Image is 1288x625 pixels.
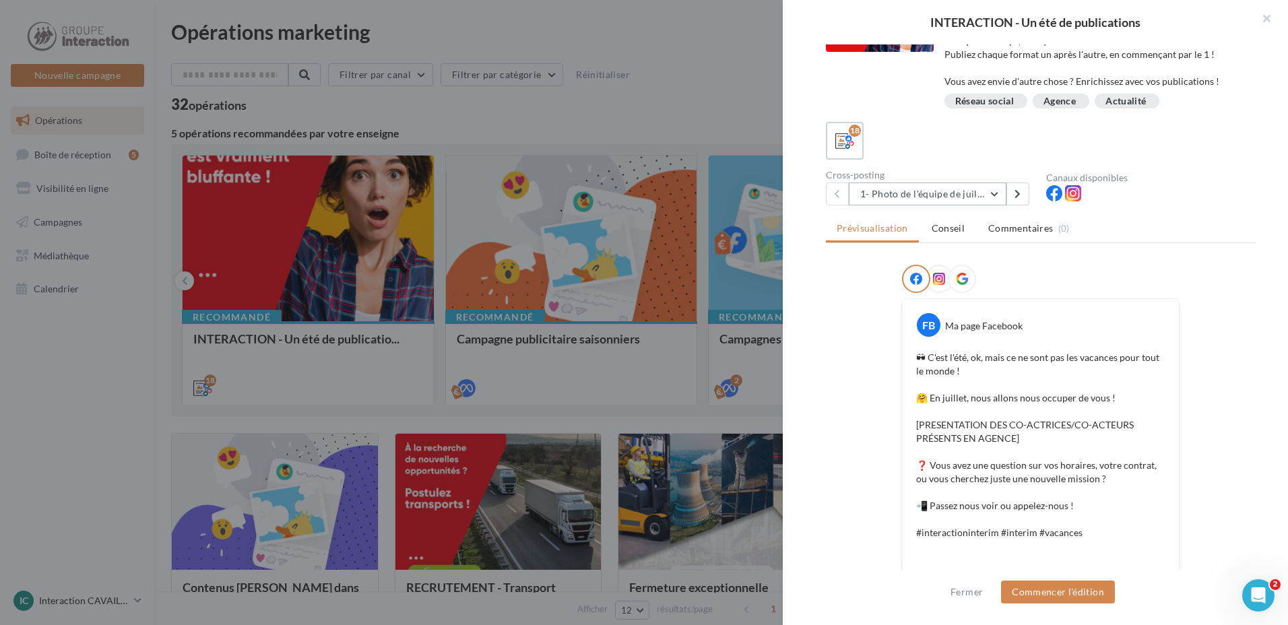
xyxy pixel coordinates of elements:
[1105,96,1146,106] div: Actualité
[988,222,1053,235] span: Commentaires
[945,584,988,600] button: Fermer
[1270,579,1281,590] span: 2
[804,16,1266,28] div: INTERACTION - Un été de publications
[1046,173,1256,183] div: Canaux disponibles
[945,319,1023,333] div: Ma page Facebook
[932,222,965,234] span: Conseil
[826,170,1035,180] div: Cross-posting
[849,125,861,137] div: 18
[917,313,940,337] div: FB
[1242,579,1275,612] iframe: Intercom live chat
[1001,581,1115,603] button: Commencer l'édition
[955,96,1015,106] div: Réseau social
[1058,223,1070,234] span: (0)
[849,183,1006,205] button: 1- Photo de l'équipe de juillet
[916,351,1165,539] p: 🕶 C'est l'été, ok, mais ce ne sont pas les vacances pour tout le monde ! 🤗 En juillet, nous allon...
[1043,96,1076,106] div: Agence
